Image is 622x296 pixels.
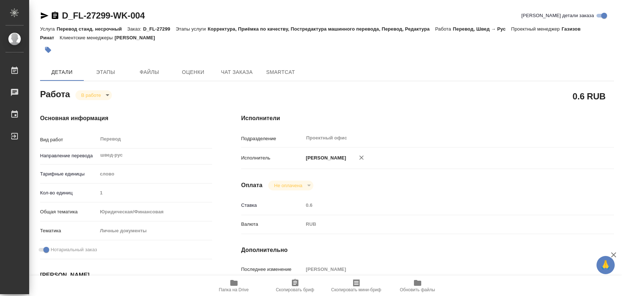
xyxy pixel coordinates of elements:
[97,225,212,237] div: Личные документы
[88,68,123,77] span: Этапы
[97,168,212,180] div: слово
[127,26,143,32] p: Заказ:
[40,208,97,216] p: Общая тематика
[241,266,304,273] p: Последнее изменение
[40,152,97,159] p: Направление перевода
[241,135,304,142] p: Подразделение
[40,87,70,100] h2: Работа
[303,264,583,275] input: Пустое поле
[400,287,435,292] span: Обновить файлы
[208,26,435,32] p: Корректура, Приёмка по качеству, Постредактура машинного перевода, Перевод, Редактура
[40,227,97,234] p: Тематика
[40,26,56,32] p: Услуга
[241,202,304,209] p: Ставка
[40,189,97,197] p: Кол-во единиц
[241,114,614,123] h4: Исполнители
[132,68,167,77] span: Файлы
[97,206,212,218] div: Юридическая/Финансовая
[272,182,304,189] button: Не оплачена
[303,154,346,162] p: [PERSON_NAME]
[387,276,448,296] button: Обновить файлы
[40,42,56,58] button: Добавить тэг
[56,26,127,32] p: Перевод станд. несрочный
[241,154,304,162] p: Исполнитель
[40,11,49,20] button: Скопировать ссылку для ЯМессенджера
[435,26,453,32] p: Работа
[219,287,249,292] span: Папка на Drive
[263,68,298,77] span: SmartCat
[303,218,583,230] div: RUB
[453,26,511,32] p: Перевод, Швед → Рус
[572,90,606,102] h2: 0.6 RUB
[176,68,211,77] span: Оценки
[219,68,254,77] span: Чат заказа
[596,256,615,274] button: 🙏
[115,35,161,40] p: [PERSON_NAME]
[51,11,59,20] button: Скопировать ссылку
[143,26,176,32] p: D_FL-27299
[241,246,614,254] h4: Дополнительно
[176,26,208,32] p: Этапы услуги
[44,68,79,77] span: Детали
[521,12,594,19] span: [PERSON_NAME] детали заказа
[303,200,583,210] input: Пустое поле
[241,221,304,228] p: Валюта
[97,188,212,198] input: Пустое поле
[326,276,387,296] button: Скопировать мини-бриф
[40,271,212,280] h4: [PERSON_NAME]
[276,287,314,292] span: Скопировать бриф
[62,11,145,20] a: D_FL-27299-WK-004
[40,136,97,143] p: Вид работ
[265,276,326,296] button: Скопировать бриф
[75,90,112,100] div: В работе
[331,287,381,292] span: Скопировать мини-бриф
[268,181,313,190] div: В работе
[203,276,265,296] button: Папка на Drive
[353,150,369,166] button: Удалить исполнителя
[40,170,97,178] p: Тарифные единицы
[511,26,562,32] p: Проектный менеджер
[60,35,115,40] p: Клиентские менеджеры
[40,114,212,123] h4: Основная информация
[51,246,97,253] span: Нотариальный заказ
[79,92,103,98] button: В работе
[599,257,612,273] span: 🙏
[241,181,263,190] h4: Оплата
